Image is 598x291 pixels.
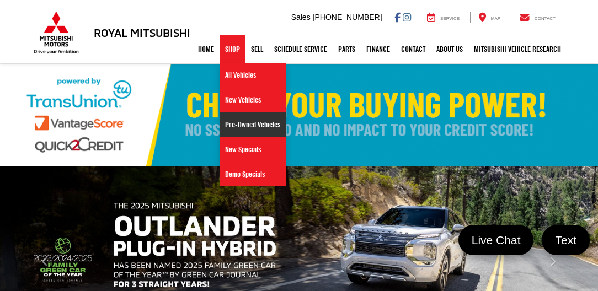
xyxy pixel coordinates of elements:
span: Text [549,233,582,247]
a: New Vehicles [220,88,286,112]
span: Contact [535,16,556,21]
a: Map [470,12,509,23]
a: Pre-Owned Vehicles [220,112,286,137]
a: All Vehicles [220,63,286,88]
a: Sell [245,35,269,63]
a: Service [419,12,468,23]
a: About Us [431,35,468,63]
span: Map [491,16,500,21]
span: Sales [291,13,311,21]
a: Live Chat [458,225,534,255]
a: Text [542,225,590,255]
a: Contact [396,35,431,63]
a: Facebook: Click to visit our Facebook page [394,13,401,21]
span: Service [440,16,460,21]
a: Mitsubishi Vehicle Research [468,35,567,63]
a: Parts: Opens in a new tab [333,35,361,63]
a: Schedule Service: Opens in a new tab [269,35,333,63]
a: Contact [511,12,564,23]
a: Home [193,35,220,63]
a: Shop [220,35,245,63]
img: Mitsubishi [31,11,81,54]
a: Instagram: Click to visit our Instagram page [403,13,411,21]
a: Demo Specials [220,162,286,186]
a: Finance [361,35,396,63]
span: [PHONE_NUMBER] [313,13,382,21]
span: Live Chat [466,233,526,247]
a: New Specials [220,137,286,162]
h3: Royal Mitsubishi [94,26,190,39]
